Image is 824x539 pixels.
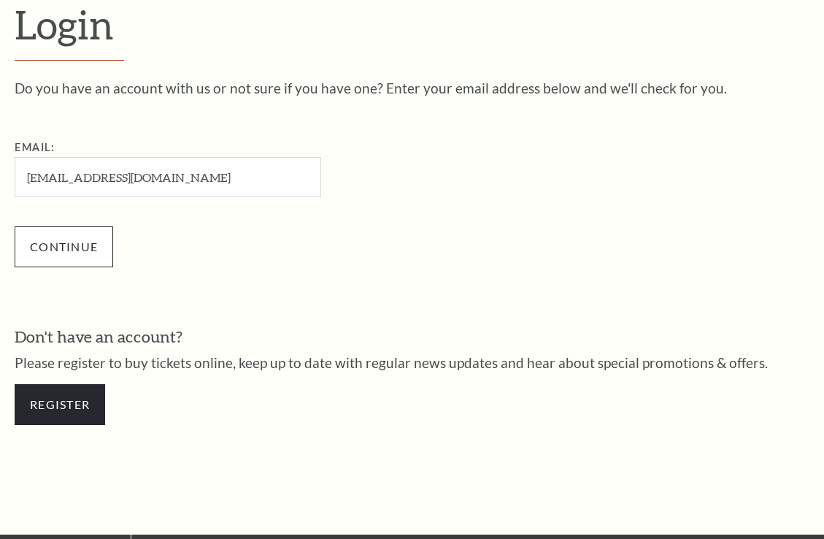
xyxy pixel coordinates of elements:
p: Do you have an account with us or not sure if you have one? Enter your email address below and we... [15,81,809,95]
h3: Don't have an account? [15,326,809,348]
span: Login [15,1,114,47]
a: Register [15,384,105,425]
label: Email: [15,141,55,153]
input: Continue [15,226,113,267]
input: Required [15,157,321,197]
p: Please register to buy tickets online, keep up to date with regular news updates and hear about s... [15,356,809,370]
